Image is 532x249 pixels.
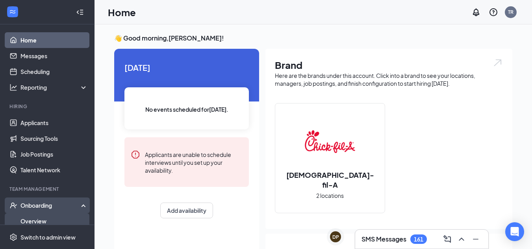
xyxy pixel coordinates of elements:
[471,7,481,17] svg: Notifications
[145,105,228,114] span: No events scheduled for [DATE] .
[160,203,213,218] button: Add availability
[20,201,81,209] div: Onboarding
[20,146,88,162] a: Job Postings
[20,162,88,178] a: Talent Network
[469,233,482,245] button: Minimize
[20,213,88,229] a: Overview
[131,150,140,159] svg: Error
[20,83,88,91] div: Reporting
[316,191,344,200] span: 2 locations
[76,8,84,16] svg: Collapse
[9,103,86,110] div: Hiring
[145,150,243,174] div: Applicants are unable to schedule interviews until you set up your availability.
[20,64,88,79] a: Scheduling
[441,233,454,245] button: ComposeMessage
[443,234,452,244] svg: ComposeMessage
[20,32,88,48] a: Home
[275,170,385,190] h2: [DEMOGRAPHIC_DATA]-fil-A
[457,234,466,244] svg: ChevronUp
[489,7,498,17] svg: QuestionInfo
[9,233,17,241] svg: Settings
[275,72,503,87] div: Here are the brands under this account. Click into a brand to see your locations, managers, job p...
[493,58,503,67] img: open.6027fd2a22e1237b5b06.svg
[305,116,355,167] img: Chick-fil-A
[455,233,468,245] button: ChevronUp
[108,6,136,19] h1: Home
[9,83,17,91] svg: Analysis
[414,236,423,243] div: 161
[9,201,17,209] svg: UserCheck
[114,34,512,42] h3: 👋 Good morning, [PERSON_NAME] !
[9,186,86,192] div: Team Management
[9,8,17,16] svg: WorkstreamLogo
[508,9,513,15] div: TR
[361,235,406,243] h3: SMS Messages
[20,115,88,131] a: Applicants
[20,233,76,241] div: Switch to admin view
[275,58,503,72] h1: Brand
[505,222,524,241] div: Open Intercom Messenger
[471,234,480,244] svg: Minimize
[124,61,249,74] span: [DATE]
[332,234,339,240] div: DP
[20,131,88,146] a: Sourcing Tools
[20,48,88,64] a: Messages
